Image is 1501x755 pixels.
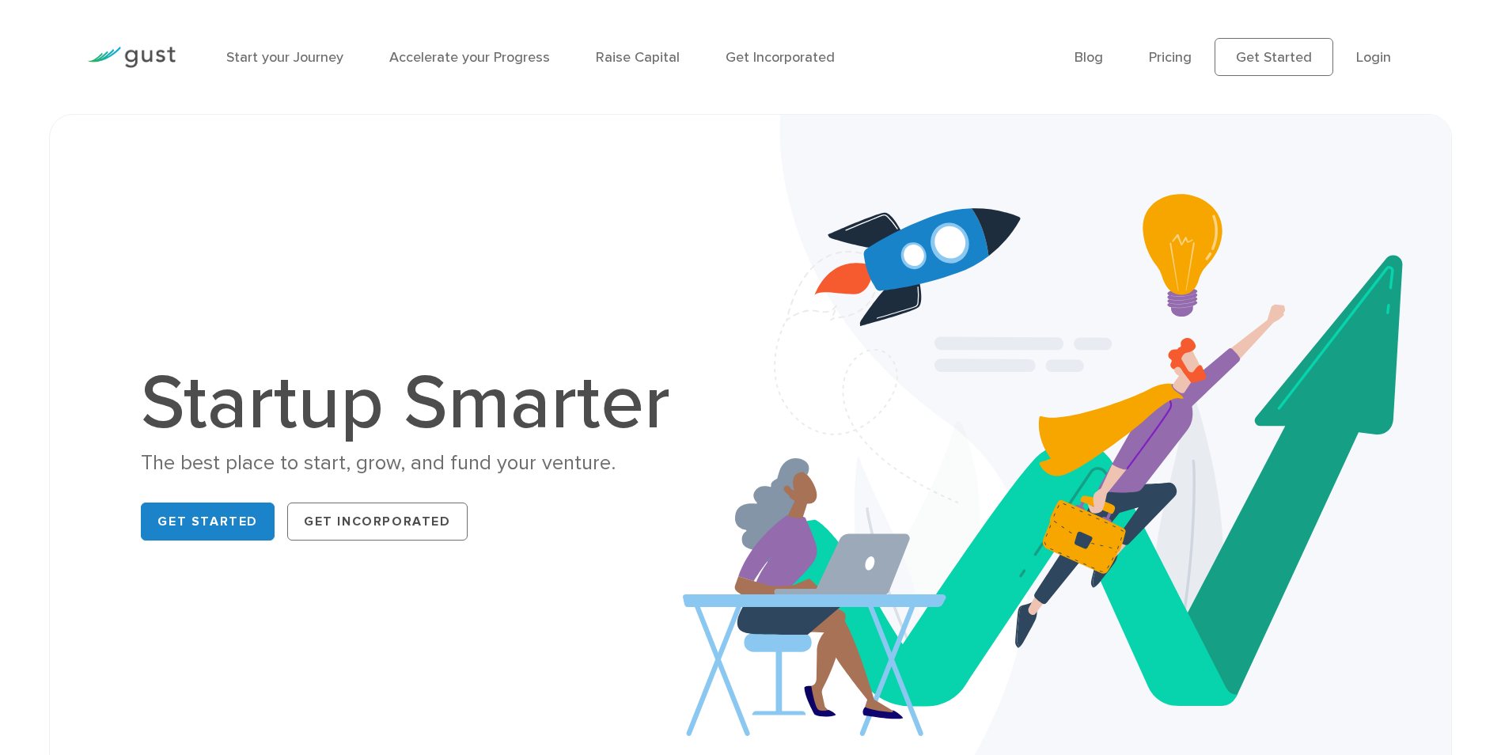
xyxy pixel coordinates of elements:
a: Pricing [1149,49,1192,66]
img: Gust Logo [87,47,176,68]
a: Accelerate your Progress [389,49,550,66]
a: Blog [1075,49,1103,66]
a: Start your Journey [226,49,343,66]
a: Get Incorporated [726,49,835,66]
a: Get Incorporated [287,503,468,541]
div: The best place to start, grow, and fund your venture. [141,450,687,477]
a: Raise Capital [596,49,680,66]
a: Get Started [141,503,275,541]
h1: Startup Smarter [141,366,687,442]
a: Login [1356,49,1391,66]
a: Get Started [1215,38,1333,76]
